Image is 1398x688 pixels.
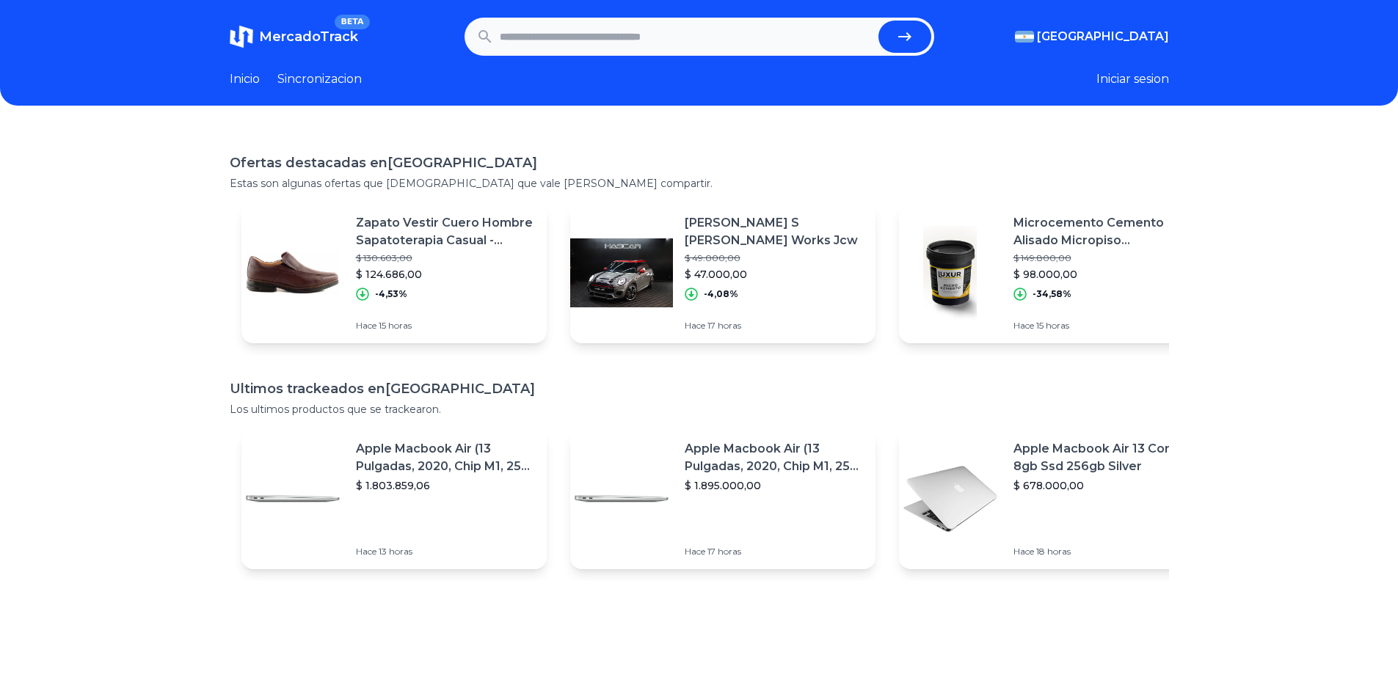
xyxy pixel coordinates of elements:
[570,222,673,324] img: Featured image
[230,378,1169,399] h1: Ultimos trackeados en [GEOGRAPHIC_DATA]
[356,267,535,282] p: $ 124.686,00
[1013,320,1193,332] p: Hace 15 horas
[230,25,253,48] img: MercadoTrack
[356,546,535,557] p: Hace 13 horas
[899,202,1204,343] a: Featured imageMicrocemento Cemento Alisado Micropiso Revestimientos Pisos$ 149.800,00$ 98.000,00-...
[241,202,547,343] a: Featured imageZapato Vestir Cuero Hombre Sapatoterapia Casual - Hccz01098$ 130.603,00$ 124.686,00...
[230,402,1169,417] p: Los ultimos productos que se trackearon.
[356,440,535,475] p: Apple Macbook Air (13 Pulgadas, 2020, Chip M1, 256 Gb De Ssd, 8 Gb De Ram) - Plata
[685,478,864,493] p: $ 1.895.000,00
[685,546,864,557] p: Hace 17 horas
[899,222,1002,324] img: Featured image
[356,478,535,493] p: $ 1.803.859,06
[230,70,260,88] a: Inicio
[704,288,738,300] p: -4,08%
[685,267,864,282] p: $ 47.000,00
[899,447,1002,550] img: Featured image
[1015,28,1169,45] button: [GEOGRAPHIC_DATA]
[685,252,864,264] p: $ 49.000,00
[1015,31,1034,43] img: Argentina
[241,428,547,569] a: Featured imageApple Macbook Air (13 Pulgadas, 2020, Chip M1, 256 Gb De Ssd, 8 Gb De Ram) - Plata$...
[570,447,673,550] img: Featured image
[335,15,369,29] span: BETA
[1013,267,1193,282] p: $ 98.000,00
[1013,214,1193,249] p: Microcemento Cemento Alisado Micropiso Revestimientos Pisos
[1013,546,1193,557] p: Hace 18 horas
[230,25,358,48] a: MercadoTrackBETA
[356,214,535,249] p: Zapato Vestir Cuero Hombre Sapatoterapia Casual - Hccz01098
[899,428,1204,569] a: Featured imageApple Macbook Air 13 Core I5 8gb Ssd 256gb Silver$ 678.000,00Hace 18 horas
[1096,70,1169,88] button: Iniciar sesion
[241,447,344,550] img: Featured image
[356,320,535,332] p: Hace 15 horas
[570,428,875,569] a: Featured imageApple Macbook Air (13 Pulgadas, 2020, Chip M1, 256 Gb De Ssd, 8 Gb De Ram) - Plata$...
[1013,252,1193,264] p: $ 149.800,00
[356,252,535,264] p: $ 130.603,00
[685,440,864,475] p: Apple Macbook Air (13 Pulgadas, 2020, Chip M1, 256 Gb De Ssd, 8 Gb De Ram) - Plata
[685,320,864,332] p: Hace 17 horas
[1033,288,1071,300] p: -34,58%
[1013,440,1193,475] p: Apple Macbook Air 13 Core I5 8gb Ssd 256gb Silver
[259,29,358,45] span: MercadoTrack
[1037,28,1169,45] span: [GEOGRAPHIC_DATA]
[375,288,407,300] p: -4,53%
[241,222,344,324] img: Featured image
[1013,478,1193,493] p: $ 678.000,00
[230,176,1169,191] p: Estas son algunas ofertas que [DEMOGRAPHIC_DATA] que vale [PERSON_NAME] compartir.
[685,214,864,249] p: [PERSON_NAME] S [PERSON_NAME] Works Jcw
[277,70,362,88] a: Sincronizacion
[230,153,1169,173] h1: Ofertas destacadas en [GEOGRAPHIC_DATA]
[570,202,875,343] a: Featured image[PERSON_NAME] S [PERSON_NAME] Works Jcw$ 49.000,00$ 47.000,00-4,08%Hace 17 horas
